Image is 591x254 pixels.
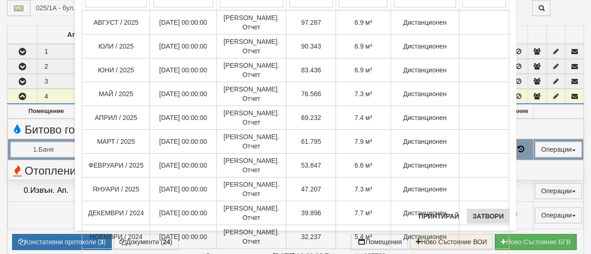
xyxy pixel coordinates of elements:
td: АВГУСТ / 2025 [82,10,150,35]
span: 47.207 [301,185,321,193]
td: [PERSON_NAME]. Отчет [216,177,286,201]
td: АПРИЛ / 2025 [82,106,150,130]
span: 7.7 м³ [355,209,372,217]
td: ЯНУАРИ / 2025 [82,177,150,201]
td: [PERSON_NAME]. Отчет [216,154,286,177]
td: ЮНИ / 2025 [82,58,150,82]
td: [DATE] 00:00:00 [150,35,216,58]
td: [PERSON_NAME]. Отчет [216,130,286,154]
span: 69.232 [301,114,321,121]
td: [DATE] 00:00:00 [150,201,216,225]
td: [DATE] 00:00:00 [150,130,216,154]
td: МАРТ / 2025 [82,130,150,154]
td: [PERSON_NAME]. Отчет [216,35,286,58]
span: 53.847 [301,162,321,169]
td: [PERSON_NAME]. Отчет [216,82,286,106]
span: 6.9 м³ [355,19,372,26]
span: 7.4 м³ [355,114,372,121]
td: Дистанционен [391,58,459,82]
td: [DATE] 00:00:00 [150,177,216,201]
td: Дистанционен [391,177,459,201]
td: ЮЛИ / 2025 [82,35,150,58]
td: МАЙ / 2025 [82,82,150,106]
span: 6.9 м³ [355,42,372,50]
td: [PERSON_NAME]. Отчет [216,58,286,82]
td: [DATE] 00:00:00 [150,58,216,82]
td: [PERSON_NAME]. Отчет [216,106,286,130]
td: Дистанционен [391,35,459,58]
td: Дистанционен [391,154,459,177]
td: ФЕВРУАРИ / 2025 [82,154,150,177]
td: Дистанционен [391,10,459,35]
td: [PERSON_NAME]. Отчет [216,225,286,249]
span: 5.4 м³ [355,233,372,240]
td: [DATE] 00:00:00 [150,106,216,130]
td: Дистанционен [391,130,459,154]
span: 61.795 [301,138,321,145]
span: 83.436 [301,66,321,74]
td: ДЕКЕМВРИ / 2024 [82,201,150,225]
td: Дистанционен [391,82,459,106]
td: [DATE] 00:00:00 [150,154,216,177]
td: [PERSON_NAME]. Отчет [216,201,286,225]
span: 7.3 м³ [355,185,372,193]
td: НОЕМВРИ / 2024 [82,225,150,249]
td: Дистанционен [391,225,459,249]
span: 76.566 [301,90,321,98]
td: [PERSON_NAME]. Отчет [216,10,286,35]
span: 39.896 [301,209,321,217]
span: 6.6 м³ [355,162,372,169]
span: 7.3 м³ [355,90,372,98]
td: [DATE] 00:00:00 [150,82,216,106]
td: Дистанционен [391,106,459,130]
span: 7.9 м³ [355,138,372,145]
td: [DATE] 00:00:00 [150,10,216,35]
span: 6.9 м³ [355,66,372,74]
td: [DATE] 00:00:00 [150,225,216,249]
span: 97.287 [301,19,321,26]
td: Дистанционен [391,201,459,225]
span: 90.343 [301,42,321,50]
span: 32.237 [301,233,321,240]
